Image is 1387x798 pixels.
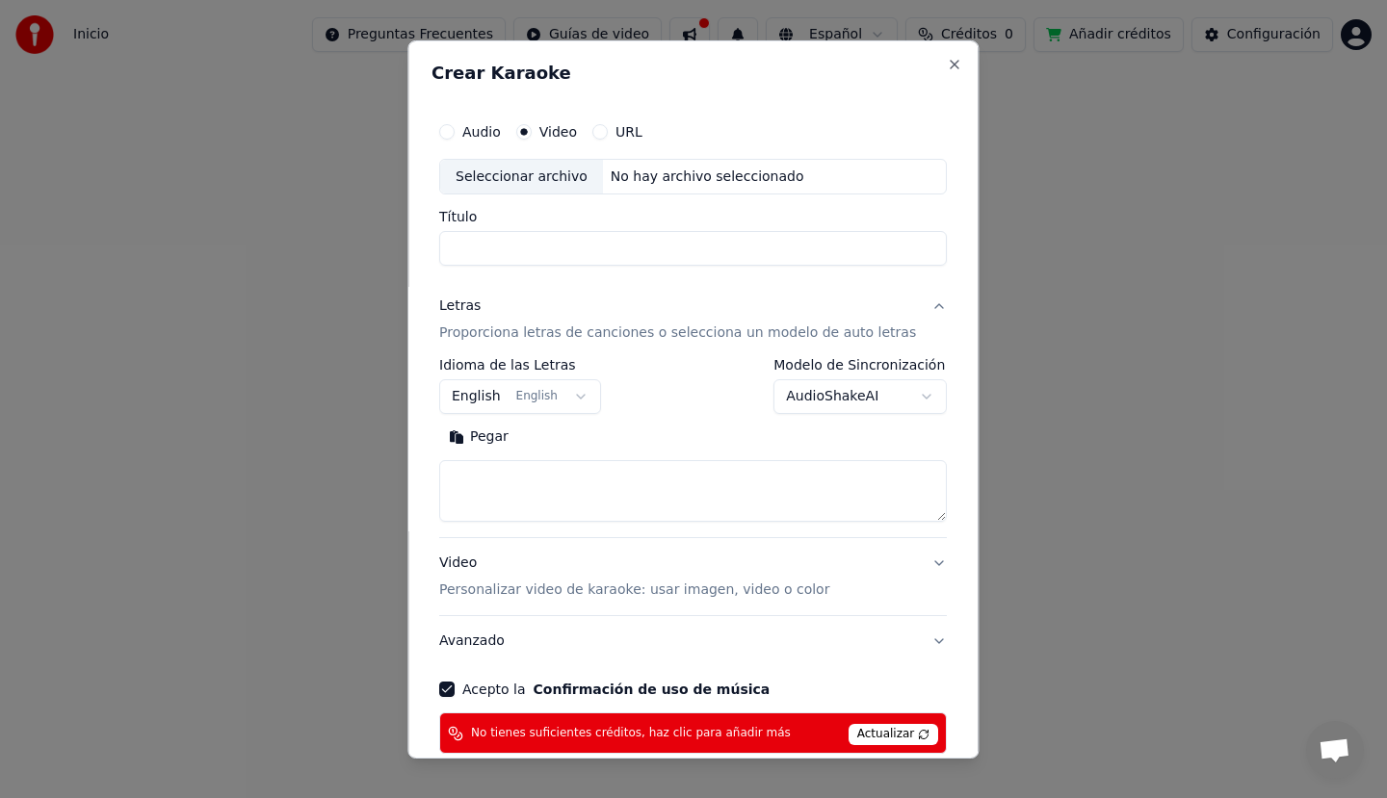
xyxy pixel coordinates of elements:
[432,64,955,81] h2: Crear Karaoke
[534,682,771,696] button: Acepto la
[440,159,603,193] div: Seleccionar archivo
[439,580,829,600] p: Personalizar video de karaoke: usar imagen, video o color
[439,616,947,666] button: Avanzado
[439,323,916,343] p: Proporciona letras de canciones o selecciona un modelo de auto letras
[439,358,601,372] label: Idioma de las Letras
[439,281,947,358] button: LetrasProporciona letras de canciones o selecciona un modelo de auto letras
[462,682,770,696] label: Acepto la
[439,358,947,537] div: LetrasProporciona letras de canciones o selecciona un modelo de auto letras
[462,124,501,138] label: Audio
[603,167,812,186] div: No hay archivo seleccionado
[471,726,791,741] span: No tienes suficientes créditos, haz clic para añadir más
[615,124,642,138] label: URL
[849,724,939,745] span: Actualizar
[439,553,829,600] div: Video
[439,538,947,615] button: VideoPersonalizar video de karaoke: usar imagen, video o color
[439,210,947,223] label: Título
[774,358,948,372] label: Modelo de Sincronización
[539,124,577,138] label: Video
[439,296,481,316] div: Letras
[439,422,518,452] button: Pegar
